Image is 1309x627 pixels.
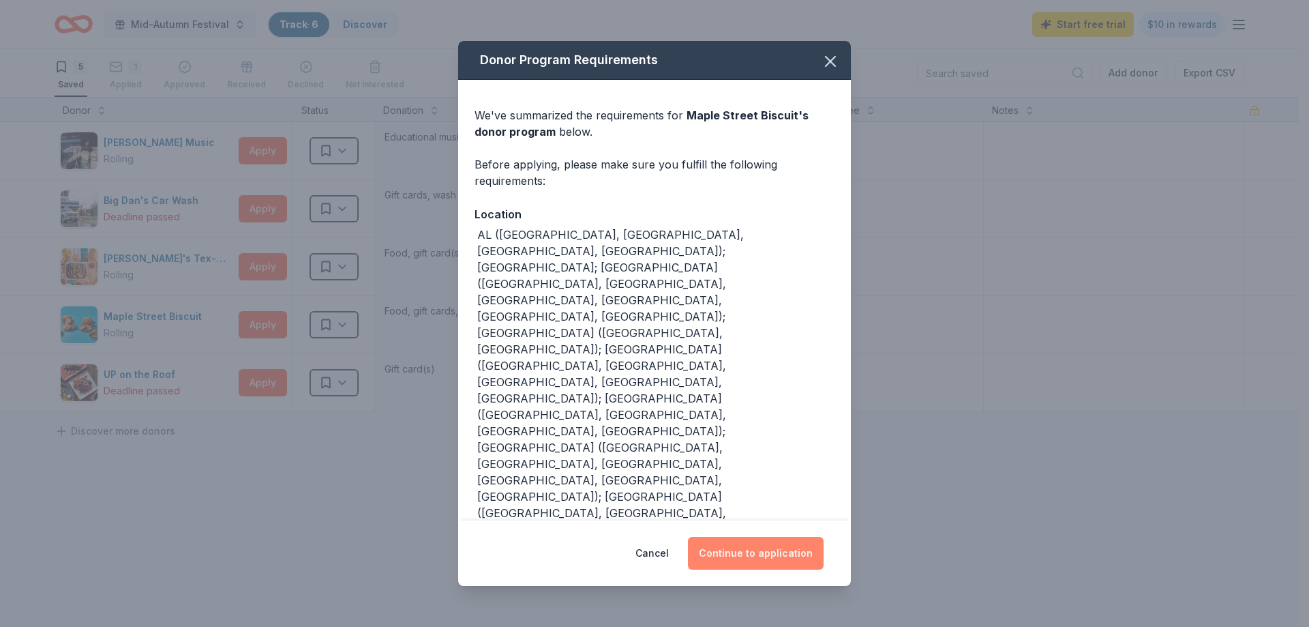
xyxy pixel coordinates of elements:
[477,227,834,619] div: AL ([GEOGRAPHIC_DATA], [GEOGRAPHIC_DATA], [GEOGRAPHIC_DATA], [GEOGRAPHIC_DATA]); [GEOGRAPHIC_DATA...
[688,537,824,570] button: Continue to application
[475,107,834,140] div: We've summarized the requirements for below.
[458,41,851,80] div: Donor Program Requirements
[475,156,834,189] div: Before applying, please make sure you fulfill the following requirements:
[475,205,834,223] div: Location
[635,537,669,570] button: Cancel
